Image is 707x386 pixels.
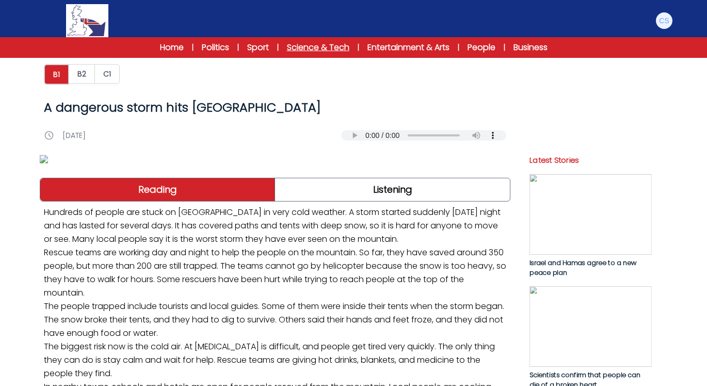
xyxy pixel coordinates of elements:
a: Business [513,41,548,54]
a: B2 [69,64,95,85]
a: People [468,41,495,54]
img: 1Ay3EjyIyvlS7t8WTcUQznMKQwCaY4FSAq3Xsl3L.jpg [529,174,652,255]
button: C1 [94,64,120,84]
span: | [192,42,194,53]
span: | [458,42,459,53]
span: | [277,42,279,53]
a: Israel and Hamas agree to a new peace plan [529,174,652,278]
a: Home [160,41,184,54]
span: | [358,42,359,53]
span: Israel and Hamas agree to a new peace plan [529,258,636,278]
p: Latest Stories [529,155,652,166]
img: xc9LMZcCEKhlucHztNILqo8JPyKHAHhYG1JGjFFa.jpg [40,155,510,163]
a: C1 [95,64,120,85]
a: Science & Tech [287,41,349,54]
button: B2 [69,64,95,84]
p: [DATE] [62,130,86,141]
img: Carmen Schipani [656,12,672,29]
img: wPAk7bgB2aS66HZ3n58pnbPp8TsAFDQBofH7u3Mf.jpg [529,286,652,367]
a: Sport [247,41,269,54]
h1: A dangerous storm hits [GEOGRAPHIC_DATA] [44,99,506,116]
button: B1 [44,64,69,85]
a: Reading [40,178,275,201]
a: Logo [34,4,141,37]
img: Logo [66,4,108,37]
a: Listening [275,178,510,201]
span: | [504,42,505,53]
span: | [237,42,239,53]
a: Politics [202,41,229,54]
audio: Your browser does not support the audio element. [341,130,506,141]
a: Entertainment & Arts [367,41,449,54]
